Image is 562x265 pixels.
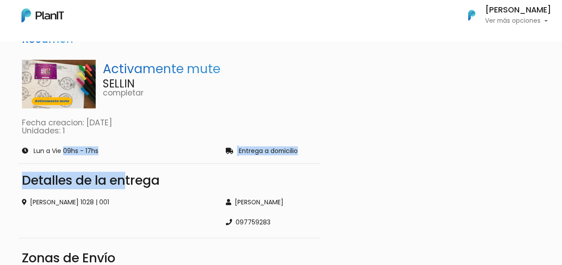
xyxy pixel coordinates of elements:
[22,119,317,127] p: Fecha creacion: [DATE]
[226,198,317,207] div: [PERSON_NAME]
[46,8,129,26] div: ¿Necesitás ayuda?
[103,79,317,89] p: SELLIN
[485,6,551,14] h6: [PERSON_NAME]
[22,174,317,187] div: Detalles de la entrega
[22,125,65,136] a: Unidades: 1
[22,198,215,207] div: [PERSON_NAME] 1028 | 001
[456,4,551,27] button: PlanIt Logo [PERSON_NAME] Ver más opciones
[21,8,64,22] img: PlanIt Logo
[34,148,98,154] p: Lun a Vie 09hs - 17hs
[103,60,317,79] p: Activamente mute
[485,18,551,24] p: Ver más opciones
[462,5,482,25] img: PlanIt Logo
[22,60,96,108] img: Captura_de_pantalla_2025-07-29_113719.png
[239,148,298,154] p: Entrega a domicilio
[226,218,317,227] div: 097759283
[103,89,317,97] p: completar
